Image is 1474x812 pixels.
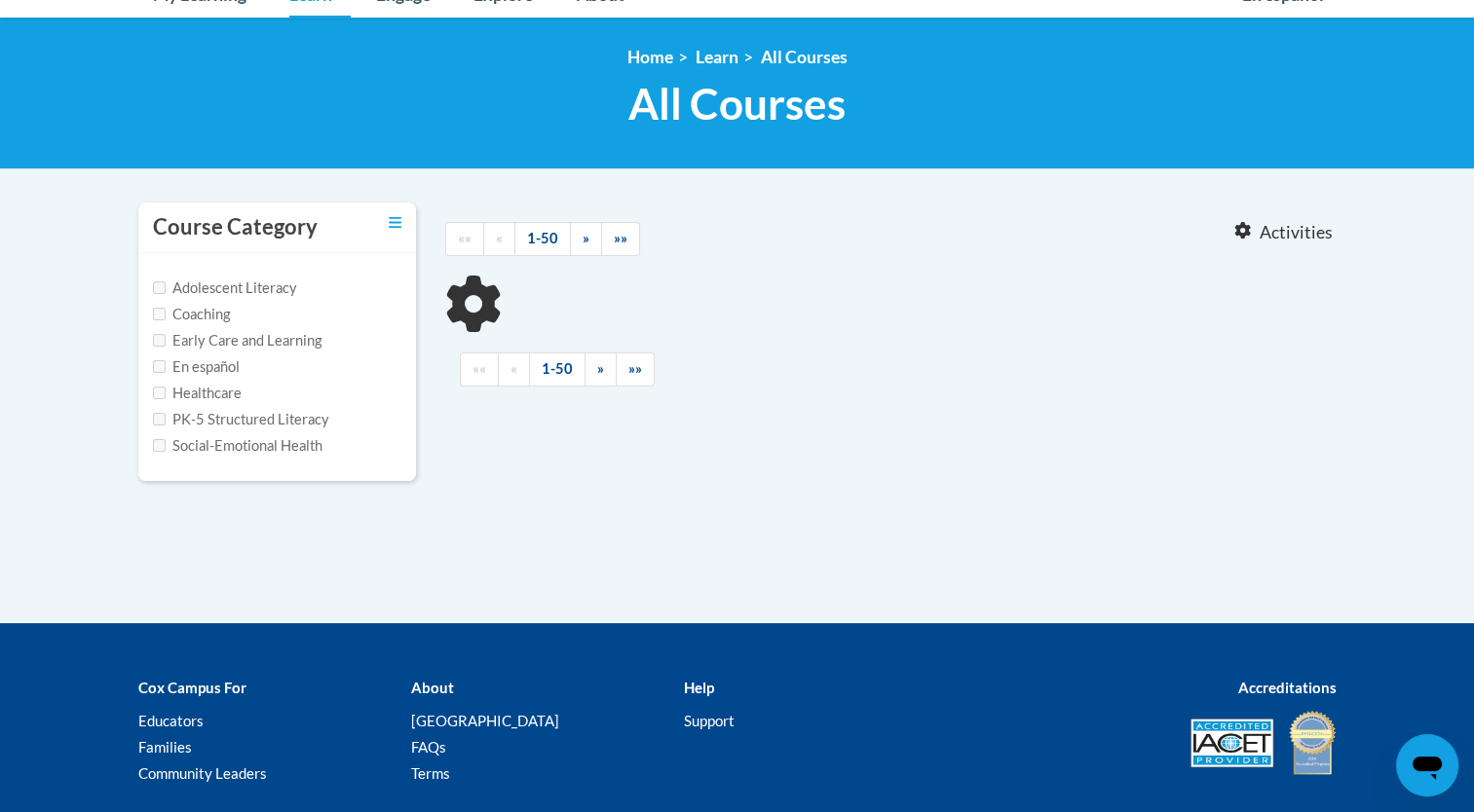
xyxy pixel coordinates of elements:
[514,222,571,256] a: 1-50
[483,222,515,256] a: Previous
[153,334,166,347] input: Checkbox for Options
[472,360,486,377] span: ««
[445,222,484,256] a: Begining
[683,679,713,696] b: Help
[1260,222,1333,243] span: Activities
[627,47,673,67] a: Home
[410,764,449,782] a: Terms
[410,712,558,729] a: [GEOGRAPHIC_DATA]
[696,47,738,67] a: Learn
[153,383,242,404] label: Healthcare
[496,230,503,246] span: «
[153,304,230,325] label: Coaching
[153,439,166,452] input: Checkbox for Options
[498,352,530,387] a: Previous
[601,222,640,256] a: End
[153,387,166,399] input: Checkbox for Options
[153,330,321,351] label: Early Care and Learning
[138,738,192,756] a: Families
[153,212,318,242] h3: Course Category
[153,413,166,425] input: Checkbox for Options
[458,230,472,246] span: ««
[683,712,734,729] a: Support
[460,352,499,387] a: Begining
[410,738,445,756] a: FAQs
[1238,679,1337,696] b: Accreditations
[153,308,166,320] input: Checkbox for Options
[153,277,297,299] label: Adolescent Literacy
[614,230,627,246] span: »»
[510,360,517,377] span: «
[153,356,240,378] label: En español
[138,712,204,729] a: Educators
[410,679,453,696] b: About
[153,360,166,373] input: Checkbox for Options
[1396,734,1458,796] iframe: Button to launch messaging window
[1288,709,1337,777] img: IDA® Accredited
[153,435,322,457] label: Social-Emotional Health
[583,230,589,246] span: »
[616,352,655,387] a: End
[628,78,846,129] span: All Courses
[138,679,246,696] b: Cox Campus For
[597,360,604,377] span: »
[628,360,642,377] span: »»
[1191,719,1273,767] img: Accredited IACET® Provider
[570,222,602,256] a: Next
[529,352,586,387] a: 1-50
[585,352,617,387] a: Next
[153,281,166,294] input: Checkbox for Options
[138,764,267,782] a: Community Leaders
[153,409,329,430] label: PK-5 Structured Literacy
[761,47,848,67] a: All Courses
[389,212,401,234] a: Toggle collapse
